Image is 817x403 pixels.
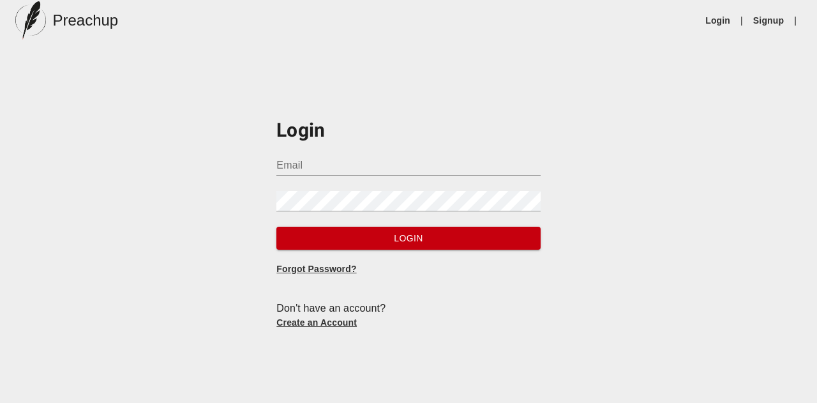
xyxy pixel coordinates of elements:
[276,317,357,328] a: Create an Account
[276,227,540,250] button: Login
[276,118,540,145] h3: Login
[735,14,748,27] li: |
[287,231,530,247] span: Login
[276,264,356,274] a: Forgot Password?
[15,1,46,40] img: preachup-logo.png
[705,14,730,27] a: Login
[753,14,784,27] a: Signup
[276,301,540,316] div: Don't have an account?
[789,14,802,27] li: |
[52,10,118,31] h5: Preachup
